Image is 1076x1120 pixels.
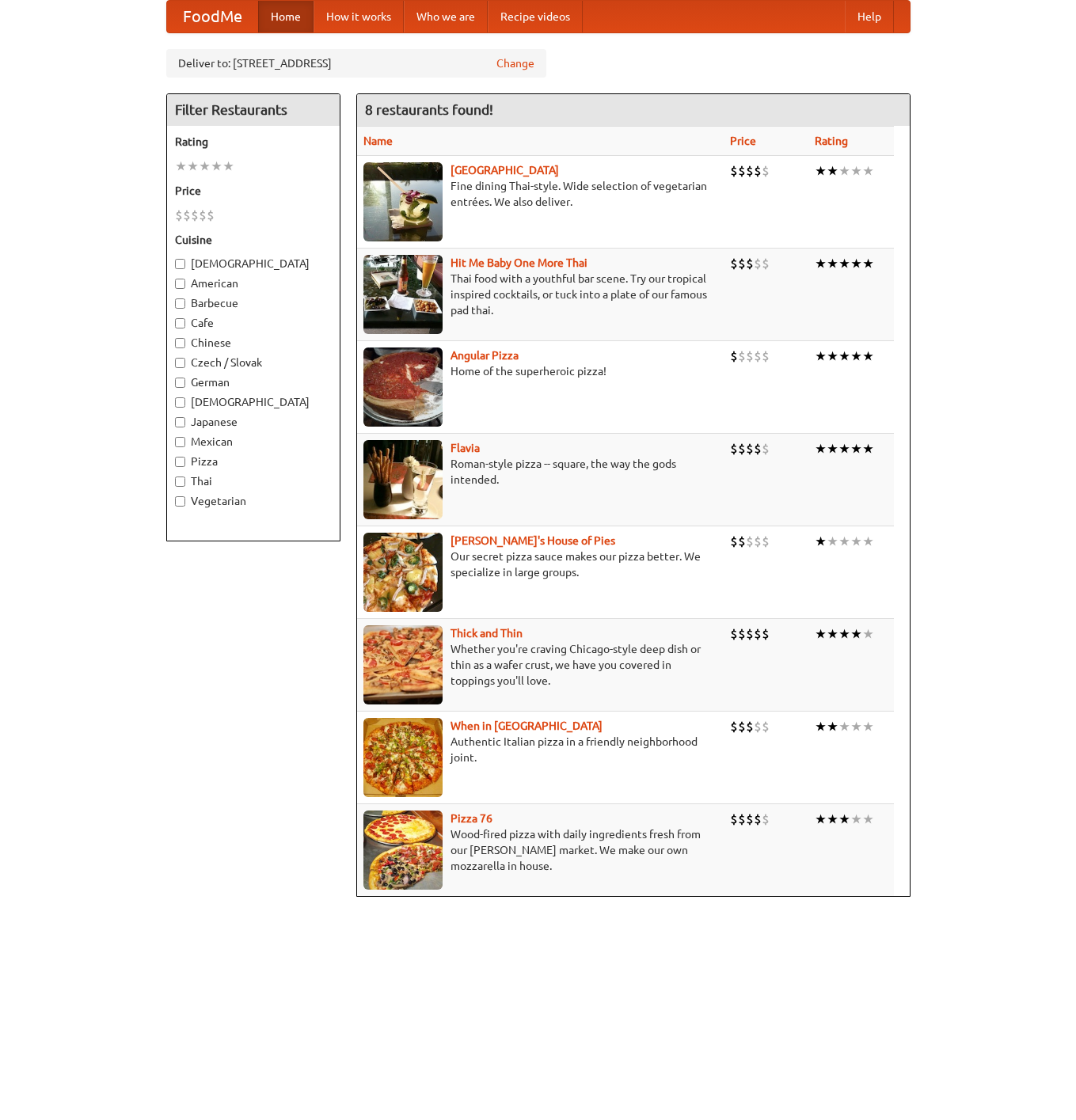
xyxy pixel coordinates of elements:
[175,454,332,469] label: Pizza
[207,207,215,224] li: $
[827,347,838,365] li: ★
[363,440,443,519] img: flavia.jpg
[838,347,850,365] li: ★
[363,734,718,765] p: Authentic Italian pizza in a friendly neighborhood joint.
[754,718,762,735] li: $
[838,255,850,272] li: ★
[451,812,492,825] a: Pizza 76
[451,164,559,177] a: [GEOGRAPHIC_DATA]
[730,347,738,365] li: $
[845,1,894,32] a: Help
[167,1,258,32] a: FoodMe
[754,533,762,550] li: $
[862,533,874,550] li: ★
[730,255,738,272] li: $
[175,256,332,271] label: [DEMOGRAPHIC_DATA]
[175,158,187,175] li: ★
[191,207,199,224] li: $
[730,162,738,180] li: $
[363,826,718,874] p: Wood-fired pizza with daily ingredients fresh from our [PERSON_NAME] market. We make our own mozz...
[187,158,199,175] li: ★
[258,1,314,32] a: Home
[746,347,754,365] li: $
[363,363,718,379] p: Home of the superheroic pizza!
[451,256,587,269] a: Hit Me Baby One More Thai
[746,625,754,643] li: $
[363,162,443,241] img: satay.jpg
[738,625,746,643] li: $
[815,718,827,735] li: ★
[746,440,754,457] li: $
[451,719,603,732] a: When in [GEOGRAPHIC_DATA]
[175,493,332,509] label: Vegetarian
[754,347,762,365] li: $
[815,255,827,272] li: ★
[363,271,718,318] p: Thai food with a youthful bar scene. Try our tropical inspired cocktails, or tuck into a plate of...
[363,255,443,334] img: babythai.jpg
[762,718,770,735] li: $
[175,338,185,348] input: Chinese
[754,625,762,643] li: $
[175,275,332,291] label: American
[754,162,762,180] li: $
[738,255,746,272] li: $
[762,811,770,828] li: $
[815,811,827,828] li: ★
[730,811,738,828] li: $
[363,135,393,147] a: Name
[762,625,770,643] li: $
[862,440,874,457] li: ★
[404,1,488,32] a: Who we are
[827,162,838,180] li: ★
[815,162,827,180] li: ★
[827,718,838,735] li: ★
[850,811,862,828] li: ★
[762,255,770,272] li: $
[175,335,332,351] label: Chinese
[175,473,332,489] label: Thai
[496,55,534,71] a: Change
[746,533,754,550] li: $
[175,457,185,467] input: Pizza
[762,440,770,457] li: $
[850,255,862,272] li: ★
[827,625,838,643] li: ★
[167,94,340,126] h4: Filter Restaurants
[175,315,332,331] label: Cafe
[746,718,754,735] li: $
[451,627,523,640] a: Thick and Thin
[451,442,480,454] a: Flavia
[175,207,183,224] li: $
[827,533,838,550] li: ★
[166,49,546,78] div: Deliver to: [STREET_ADDRESS]
[175,414,332,430] label: Japanese
[850,347,862,365] li: ★
[838,811,850,828] li: ★
[363,178,718,210] p: Fine dining Thai-style. Wide selection of vegetarian entrées. We also deliver.
[862,347,874,365] li: ★
[314,1,404,32] a: How it works
[754,440,762,457] li: $
[838,718,850,735] li: ★
[175,355,332,370] label: Czech / Slovak
[363,811,443,890] img: pizza76.jpg
[175,134,332,150] h5: Rating
[175,259,185,269] input: [DEMOGRAPHIC_DATA]
[175,183,332,199] h5: Price
[175,434,332,450] label: Mexican
[862,718,874,735] li: ★
[838,162,850,180] li: ★
[451,534,615,547] a: [PERSON_NAME]'s House of Pies
[175,358,185,368] input: Czech / Slovak
[451,349,519,362] a: Angular Pizza
[175,298,185,309] input: Barbecue
[762,347,770,365] li: $
[175,232,332,248] h5: Cuisine
[738,440,746,457] li: $
[754,255,762,272] li: $
[363,456,718,488] p: Roman-style pizza -- square, the way the gods intended.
